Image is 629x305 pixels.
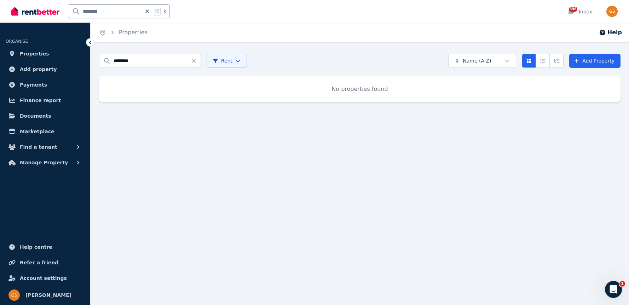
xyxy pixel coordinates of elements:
[6,47,85,61] a: Properties
[20,112,51,120] span: Documents
[20,243,52,251] span: Help centre
[20,143,57,151] span: Find a tenant
[599,28,622,37] button: Help
[522,54,564,68] div: View options
[606,6,618,17] img: Gabriel Sarajinsky
[20,81,47,89] span: Payments
[20,96,61,105] span: Finance report
[8,289,20,301] img: Gabriel Sarajinsky
[20,274,67,282] span: Account settings
[20,65,57,74] span: Add property
[6,78,85,92] a: Payments
[522,54,536,68] button: Card view
[619,281,625,287] span: 1
[549,54,564,68] button: Expanded list view
[463,57,491,64] span: Name (A-Z)
[6,109,85,123] a: Documents
[567,8,592,15] div: Inbox
[20,258,58,267] span: Refer a friend
[6,62,85,76] a: Add property
[6,93,85,107] a: Finance report
[191,54,201,68] button: Clear search
[20,127,54,136] span: Marketplace
[6,124,85,139] a: Marketplace
[11,6,59,17] img: RentBetter
[163,8,166,14] span: k
[20,49,49,58] span: Properties
[6,140,85,154] button: Find a tenant
[536,54,550,68] button: Compact list view
[213,57,232,64] span: Rent
[20,158,68,167] span: Manage Property
[605,281,622,298] iframe: Intercom live chat
[207,54,247,68] button: Rent
[569,54,621,68] a: Add Property
[569,7,577,12] span: 396
[6,39,28,44] span: ORGANISE
[108,85,612,93] p: No properties found
[6,256,85,270] a: Refer a friend
[91,23,156,42] nav: Breadcrumb
[6,156,85,170] button: Manage Property
[6,240,85,254] a: Help centre
[119,29,148,36] a: Properties
[25,291,71,299] span: [PERSON_NAME]
[448,54,516,68] button: Name (A-Z)
[6,271,85,285] a: Account settings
